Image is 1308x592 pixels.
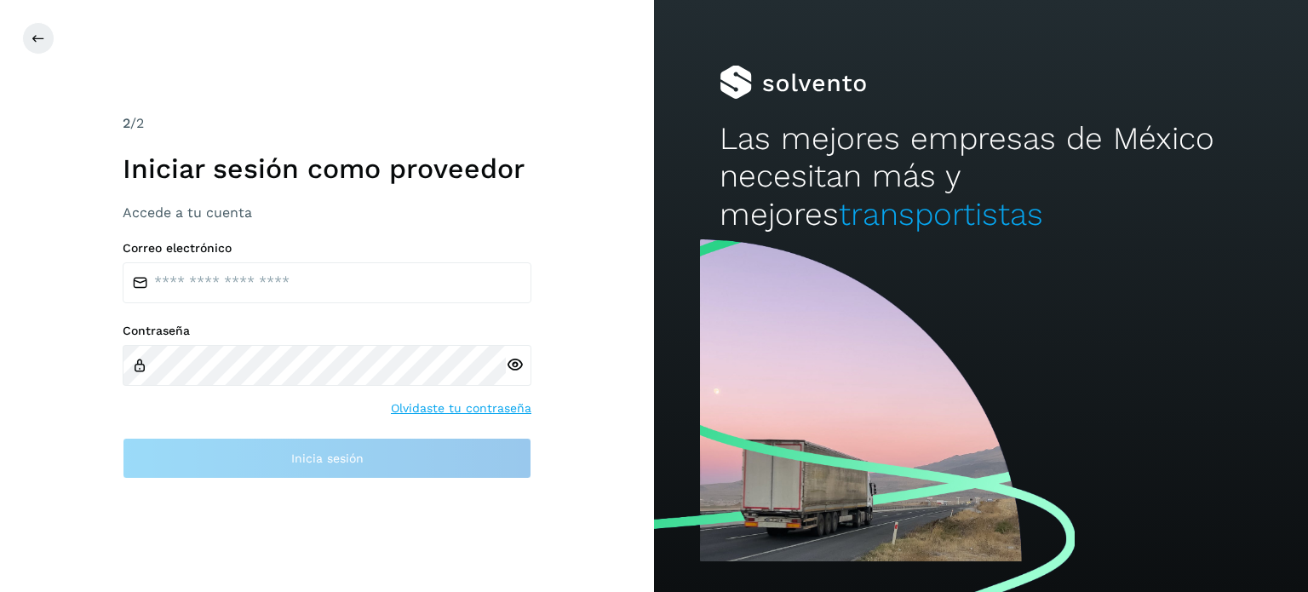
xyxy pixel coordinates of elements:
[291,452,364,464] span: Inicia sesión
[123,241,531,256] label: Correo electrónico
[123,438,531,479] button: Inicia sesión
[123,204,531,221] h3: Accede a tu cuenta
[123,115,130,131] span: 2
[720,120,1242,233] h2: Las mejores empresas de México necesitan más y mejores
[123,324,531,338] label: Contraseña
[391,399,531,417] a: Olvidaste tu contraseña
[839,196,1043,233] span: transportistas
[123,113,531,134] div: /2
[123,152,531,185] h1: Iniciar sesión como proveedor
